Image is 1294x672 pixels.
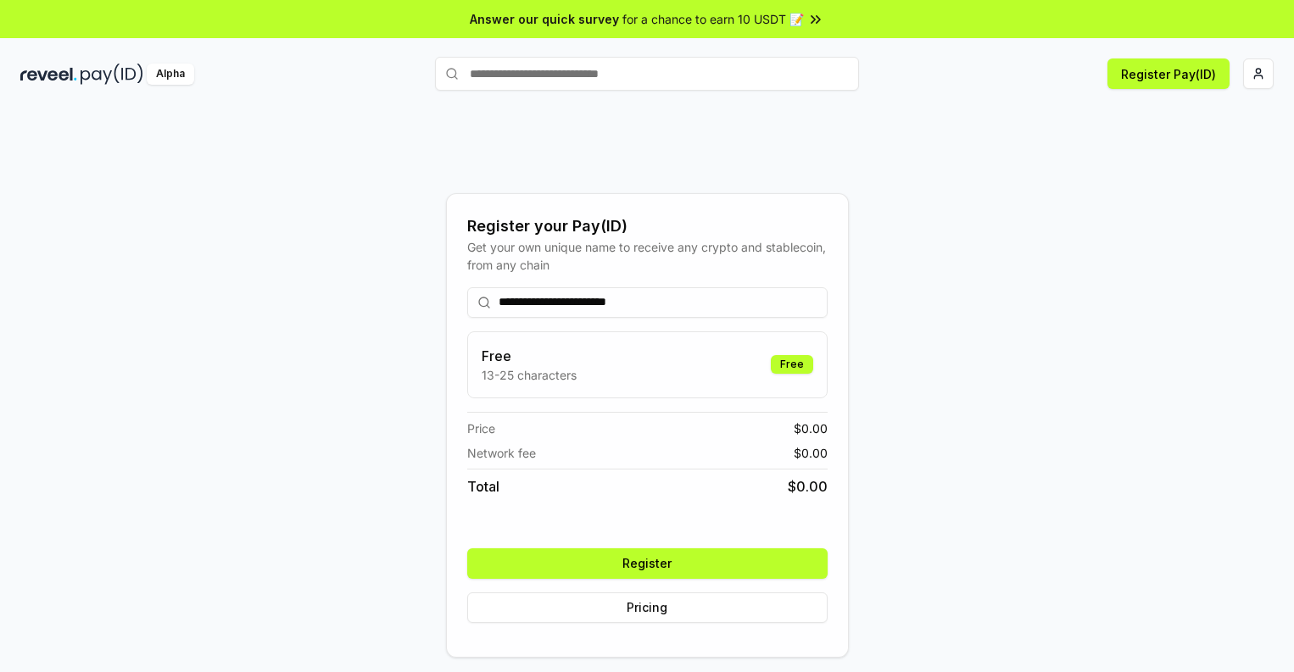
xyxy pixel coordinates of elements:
[147,64,194,85] div: Alpha
[467,476,499,497] span: Total
[788,476,828,497] span: $ 0.00
[470,10,619,28] span: Answer our quick survey
[771,355,813,374] div: Free
[467,214,828,238] div: Register your Pay(ID)
[482,346,577,366] h3: Free
[81,64,143,85] img: pay_id
[467,238,828,274] div: Get your own unique name to receive any crypto and stablecoin, from any chain
[794,419,828,437] span: $ 0.00
[20,64,77,85] img: reveel_dark
[794,444,828,462] span: $ 0.00
[622,10,804,28] span: for a chance to earn 10 USDT 📝
[467,548,828,579] button: Register
[482,366,577,384] p: 13-25 characters
[1107,58,1230,89] button: Register Pay(ID)
[467,592,828,623] button: Pricing
[467,419,495,437] span: Price
[467,444,536,462] span: Network fee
